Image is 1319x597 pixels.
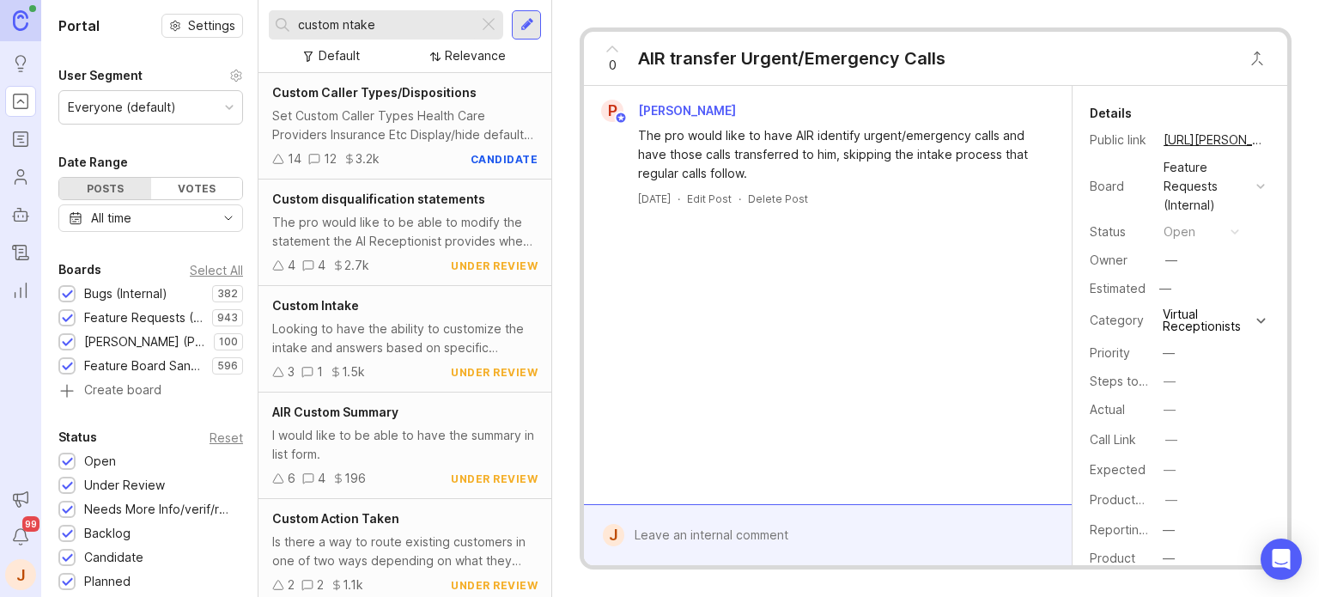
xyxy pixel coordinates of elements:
div: Date Range [58,152,128,173]
label: Call Link [1090,432,1136,447]
div: I would like to be able to have the summary in list form. [272,426,538,464]
div: Candidate [84,548,143,567]
button: Announcements [5,484,36,515]
span: 99 [22,516,40,532]
div: · [678,192,680,206]
span: AIR Custom Summary [272,405,398,419]
a: [URL][PERSON_NAME] [1158,129,1270,151]
div: candidate [471,152,538,167]
div: Status [58,427,97,448]
button: Call Link [1160,429,1182,451]
p: 382 [217,287,238,301]
button: ProductboardID [1160,489,1182,511]
input: Search... [298,15,471,34]
a: AIR Custom SummaryI would like to be able to have the summary in list form.64196under review [258,393,551,499]
a: Autopilot [5,199,36,230]
span: Custom disqualification statements [272,192,485,206]
div: Relevance [445,46,506,65]
div: 2.7k [344,256,369,275]
div: 1.1k [343,576,363,594]
div: 1 [317,362,323,381]
div: Looking to have the ability to customize the intake and answers based on specific prompts [272,320,538,357]
div: — [1154,277,1176,300]
div: Posts [59,178,151,199]
label: Actual [1090,402,1125,417]
div: 14 [288,149,301,168]
div: — [1165,251,1177,270]
label: Steps to Reproduce [1090,374,1207,388]
a: Ideas [5,48,36,79]
div: 4 [318,256,325,275]
div: 4 [318,469,325,488]
div: — [1165,490,1177,509]
div: — [1163,549,1175,568]
div: Details [1090,103,1132,124]
button: Notifications [5,521,36,552]
div: Bugs (Internal) [84,284,167,303]
a: Roadmaps [5,124,36,155]
a: Changelog [5,237,36,268]
p: 596 [217,359,238,373]
a: Users [5,161,36,192]
button: Steps to Reproduce [1158,370,1181,393]
div: Planned [84,572,131,591]
div: Virtual Receptionists [1163,308,1252,332]
button: Expected [1158,459,1181,481]
a: [DATE] [638,192,671,206]
div: under review [451,365,538,380]
h1: Portal [58,15,100,36]
div: under review [451,578,538,593]
time: [DATE] [638,192,671,205]
a: Reporting [5,275,36,306]
a: Custom disqualification statementsThe pro would like to be able to modify the statement the AI Re... [258,180,551,286]
button: Actual [1158,399,1181,421]
span: [PERSON_NAME] [638,103,736,118]
div: [PERSON_NAME] (Public) [84,332,205,351]
div: Backlog [84,524,131,543]
div: Owner [1090,251,1150,270]
a: Custom Caller Types/DispositionsSet Custom Caller Types Health Care Providers Insurance Etc Displ... [258,73,551,180]
label: Priority [1090,345,1130,360]
button: Settings [161,14,243,38]
div: Feature Requests (Internal) [84,308,204,327]
label: Product [1090,551,1135,565]
div: Edit Post [687,192,732,206]
div: Delete Post [748,192,808,206]
p: 100 [219,335,238,349]
div: All time [91,209,131,228]
span: Custom Intake [272,298,359,313]
div: User Segment [58,65,143,86]
span: Custom Action Taken [272,511,399,526]
div: Estimated [1090,283,1146,295]
div: — [1163,521,1175,539]
img: Canny Home [13,10,28,30]
div: 1.5k [342,362,365,381]
div: Open [84,452,116,471]
div: Under Review [84,476,165,495]
div: — [1164,372,1176,391]
div: 4 [288,256,295,275]
div: Feature Requests (Internal) [1164,158,1249,215]
div: Set Custom Caller Types Health Care Providers Insurance Etc Display/hide default Caller types Non... [272,107,538,144]
label: Expected [1090,462,1146,477]
button: J [5,559,36,590]
div: Feature Board Sandbox [DATE] [84,356,204,375]
div: The pro would like to be able to modify the statement the AI Receptionist provides when a matter ... [272,213,538,251]
div: open [1164,222,1195,241]
a: Create board [58,384,243,399]
div: — [1165,430,1177,449]
div: 6 [288,469,295,488]
a: Portal [5,86,36,117]
button: Close button [1240,41,1274,76]
div: Needs More Info/verif/repro [84,500,234,519]
div: Category [1090,311,1150,330]
div: 12 [324,149,337,168]
div: Reset [210,433,243,442]
span: Settings [188,17,235,34]
div: 3.2k [356,149,380,168]
div: J [603,524,624,546]
div: Default [319,46,360,65]
div: The pro would like to have AIR identify urgent/emergency calls and have those calls transferred t... [638,126,1037,183]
